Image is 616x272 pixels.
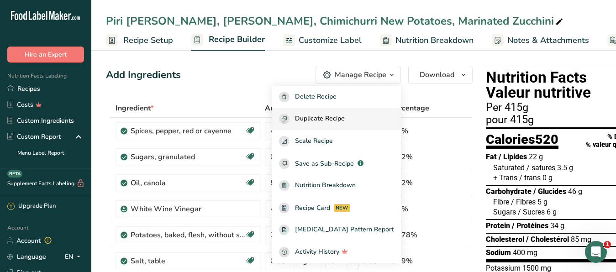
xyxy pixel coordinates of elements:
[395,34,474,47] span: Nutrition Breakdown
[568,187,582,196] span: 46 g
[295,136,333,146] span: Scale Recipe
[272,241,401,263] button: Activity History
[7,249,46,265] a: Language
[106,68,181,83] div: Add Ingredients
[265,103,295,114] span: Amount
[295,247,339,257] span: Activity History
[106,30,173,51] a: Recipe Setup
[334,204,350,212] div: NEW
[390,103,429,114] span: Percentage
[535,131,558,147] span: 520
[209,33,265,46] span: Recipe Builder
[486,235,524,244] span: Cholesterol
[7,202,56,211] div: Upgrade Plan
[131,178,245,188] div: Oil, canola
[486,187,532,196] span: Carbohydrate
[499,152,527,161] span: / Lipides
[533,187,566,196] span: / Glucides
[295,203,330,213] span: Recipe Card
[7,132,61,141] div: Custom Report
[272,86,401,108] button: Delete Recipe
[390,230,429,241] div: 44.78%
[131,204,245,214] div: White Wine Vinegar
[116,103,154,114] span: Ingredient
[513,248,537,257] span: 400 mg
[547,208,557,216] span: 6 g
[295,159,354,168] span: Save as Sub-Recipe
[542,173,553,182] span: 0 g
[493,208,516,216] span: Sugars
[493,173,517,182] span: + Trans
[519,173,541,182] span: / trans
[486,133,558,150] div: Calories
[272,174,401,197] a: Nutrition Breakdown
[486,221,510,230] span: Protein
[390,152,429,162] div: 0.22%
[295,180,356,191] span: Nutrition Breakdown
[557,163,573,172] span: 3.5 g
[550,221,564,230] span: 34 g
[518,208,545,216] span: / Sucres
[123,34,173,47] span: Recipe Setup
[131,230,245,241] div: Potatoes, baked, flesh, without salt
[390,126,429,136] div: 0.9%
[390,204,429,214] div: 0.9%
[272,108,401,131] button: Duplicate Recipe
[191,29,265,51] a: Recipe Builder
[106,13,565,29] div: Piri [PERSON_NAME], [PERSON_NAME], Chimichurri New Potatoes, Marinated Zucchini
[492,30,589,51] a: Notes & Attachments
[299,34,362,47] span: Customize Label
[408,66,473,84] button: Download
[390,178,429,188] div: 1.12%
[526,235,569,244] span: / Cholestérol
[295,92,337,102] span: Delete Recipe
[529,152,543,161] span: 22 g
[131,256,245,267] div: Salt, table
[390,256,429,267] div: 0.19%
[65,251,84,262] div: EN
[493,198,509,206] span: Fibre
[272,130,401,152] button: Scale Recipe
[316,66,401,84] button: Manage Recipe
[380,30,474,51] a: Nutrition Breakdown
[512,221,548,230] span: / Protéines
[604,241,611,248] span: 1
[526,163,555,172] span: / saturés
[272,152,401,175] button: Save as Sub-Recipe
[7,170,22,178] div: BETA
[7,47,84,63] button: Hire an Expert
[420,69,454,80] span: Download
[283,30,362,51] a: Customize Label
[493,163,525,172] span: Saturated
[537,198,548,206] span: 5 g
[131,126,245,136] div: Spices, pepper, red or cayenne
[131,152,245,162] div: Sugars, granulated
[511,198,536,206] span: / Fibres
[272,219,401,241] a: [MEDICAL_DATA] Pattern Report
[335,69,386,80] div: Manage Recipe
[507,34,589,47] span: Notes & Attachments
[295,114,345,124] span: Duplicate Recipe
[486,152,497,161] span: Fat
[585,241,607,263] iframe: Intercom live chat
[272,197,401,219] a: Recipe Card NEW
[571,235,591,244] span: 85 mg
[295,225,394,235] span: [MEDICAL_DATA] Pattern Report
[486,248,511,257] span: Sodium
